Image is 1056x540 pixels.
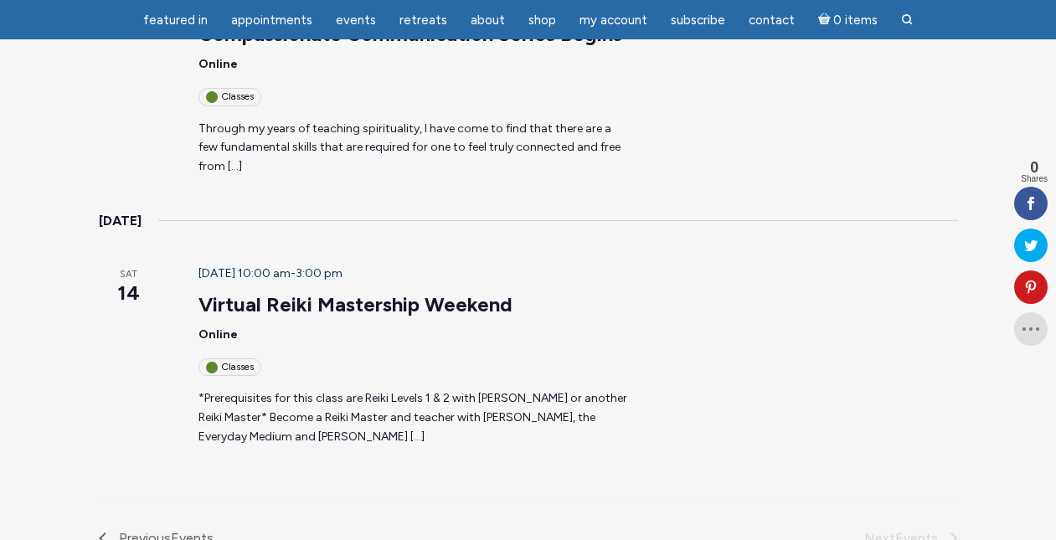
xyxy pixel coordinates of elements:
[749,13,795,28] span: Contact
[231,13,312,28] span: Appointments
[198,57,238,71] span: Online
[471,13,505,28] span: About
[461,4,515,37] a: About
[528,13,556,28] span: Shop
[671,13,725,28] span: Subscribe
[221,4,322,37] a: Appointments
[739,4,805,37] a: Contact
[518,4,566,37] a: Shop
[99,268,158,282] span: Sat
[833,14,878,27] span: 0 items
[661,4,735,37] a: Subscribe
[99,210,142,232] time: [DATE]
[198,389,633,446] p: *Prerequisites for this class are Reiki Levels 1 & 2 with [PERSON_NAME] or another Reiki Master* ...
[569,4,657,37] a: My Account
[198,292,513,317] a: Virtual Reiki Mastership Weekend
[198,266,291,280] span: [DATE] 10:00 am
[198,266,343,280] time: -
[808,3,889,37] a: Cart0 items
[296,266,343,280] span: 3:00 pm
[198,120,633,177] p: Through my years of teaching spirituality, I have come to find that there are a few fundamental s...
[99,279,158,307] span: 14
[198,358,261,376] div: Classes
[1021,160,1048,175] span: 0
[143,13,208,28] span: featured in
[389,4,457,37] a: Retreats
[399,13,447,28] span: Retreats
[580,13,647,28] span: My Account
[198,88,261,105] div: Classes
[198,327,238,342] span: Online
[326,4,386,37] a: Events
[1021,175,1048,183] span: Shares
[818,13,834,28] i: Cart
[336,13,376,28] span: Events
[133,4,218,37] a: featured in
